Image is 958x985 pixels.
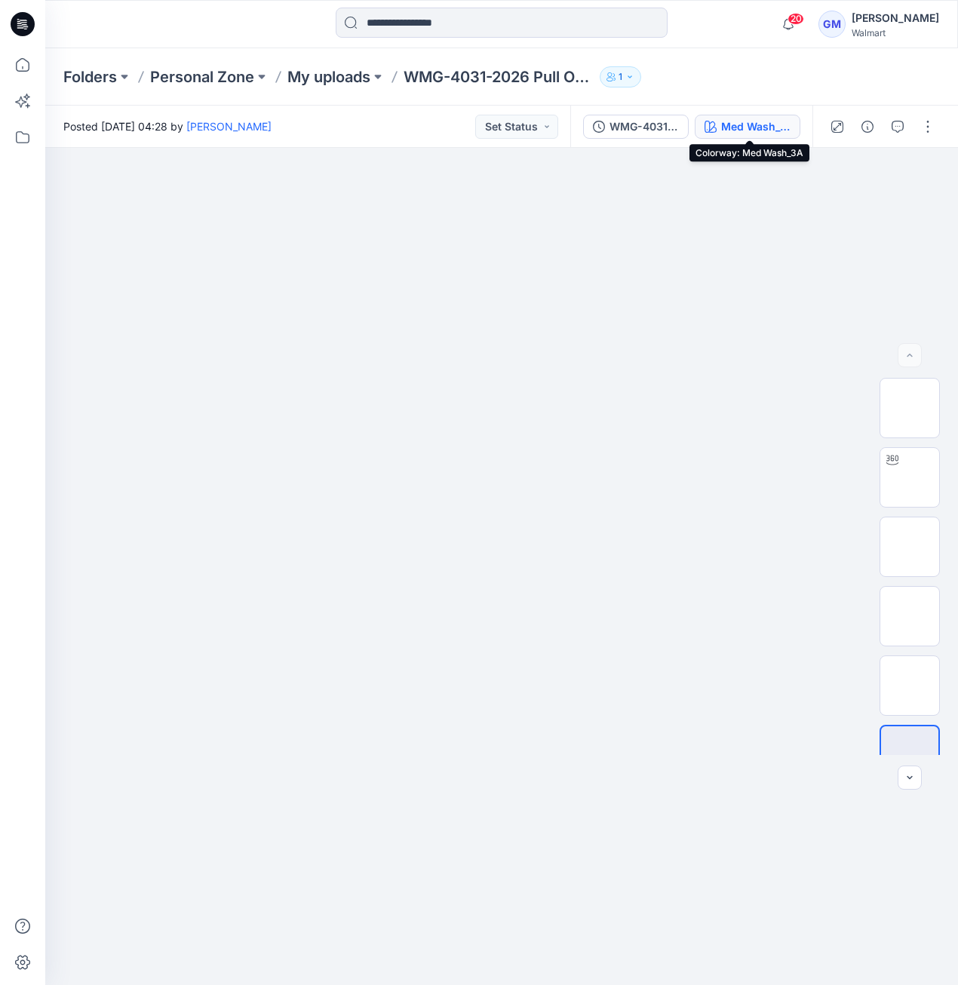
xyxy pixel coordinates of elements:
button: Med Wash_3A [695,115,800,139]
p: 1 [619,69,622,85]
span: Posted [DATE] 04:28 by [63,118,272,134]
span: 20 [788,13,804,25]
div: Med Wash_3A [721,118,791,135]
button: 1 [600,66,641,87]
button: WMG-4031-2026 Pull On Drawcord Wide Leg_Opt3_Full Colorway [583,115,689,139]
div: GM [818,11,846,38]
a: Folders [63,66,117,87]
p: WMG-4031-2026 Pull On Drawcord Wide Leg_Opt3 [404,66,594,87]
div: WMG-4031-2026 Pull On Drawcord Wide Leg_Opt3_Full Colorway [609,118,679,135]
a: [PERSON_NAME] [186,120,272,133]
a: My uploads [287,66,370,87]
a: Personal Zone [150,66,254,87]
div: Walmart [852,27,939,38]
div: [PERSON_NAME] [852,9,939,27]
button: Details [855,115,880,139]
